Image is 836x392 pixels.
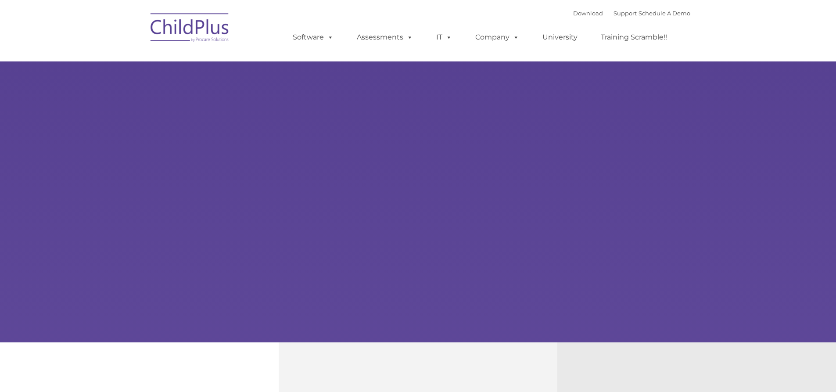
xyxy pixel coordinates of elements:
a: Training Scramble!! [592,29,676,46]
img: ChildPlus by Procare Solutions [146,7,234,51]
a: University [534,29,586,46]
a: Download [573,10,603,17]
a: Software [284,29,342,46]
a: Assessments [348,29,422,46]
a: IT [427,29,461,46]
a: Company [466,29,528,46]
a: Schedule A Demo [639,10,690,17]
font: | [573,10,690,17]
a: Support [614,10,637,17]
